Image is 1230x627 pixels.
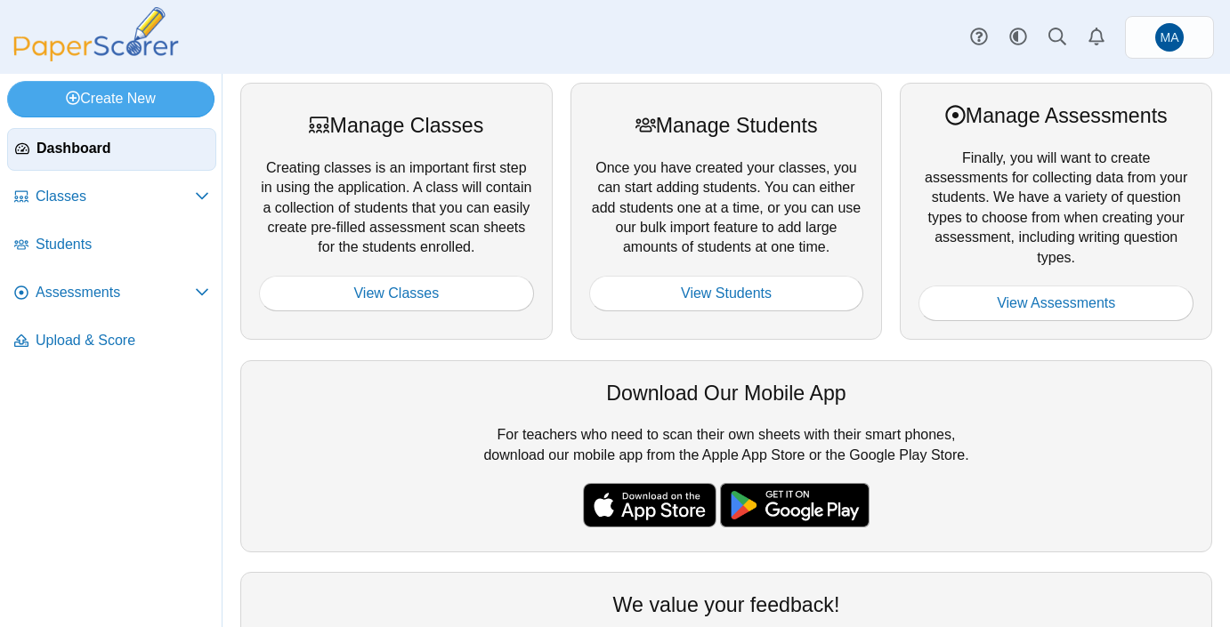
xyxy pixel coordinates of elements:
[7,128,216,171] a: Dashboard
[1125,16,1214,59] a: Marymount Admissions
[918,285,1194,321] a: View Assessments
[259,379,1194,407] div: Download Our Mobile App
[720,483,870,527] img: google-play-badge.png
[583,483,716,527] img: apple-store-badge.svg
[7,81,214,117] a: Create New
[36,331,209,350] span: Upload & Score
[259,111,534,140] div: Manage Classes
[7,224,216,267] a: Students
[570,83,883,340] div: Once you have created your classes, you can start adding students. You can either add students on...
[900,83,1212,340] div: Finally, you will want to create assessments for collecting data from your students. We have a va...
[589,276,864,311] a: View Students
[7,272,216,315] a: Assessments
[36,235,209,254] span: Students
[7,49,185,64] a: PaperScorer
[240,83,553,340] div: Creating classes is an important first step in using the application. A class will contain a coll...
[259,276,534,311] a: View Classes
[240,360,1212,552] div: For teachers who need to scan their own sheets with their smart phones, download our mobile app f...
[7,7,185,61] img: PaperScorer
[918,101,1194,130] div: Manage Assessments
[1161,31,1179,44] span: Marymount Admissions
[36,139,208,158] span: Dashboard
[7,176,216,219] a: Classes
[589,111,864,140] div: Manage Students
[36,283,195,302] span: Assessments
[36,187,195,206] span: Classes
[7,320,216,363] a: Upload & Score
[1155,23,1184,52] span: Marymount Admissions
[1077,18,1116,57] a: Alerts
[259,591,1194,619] div: We value your feedback!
